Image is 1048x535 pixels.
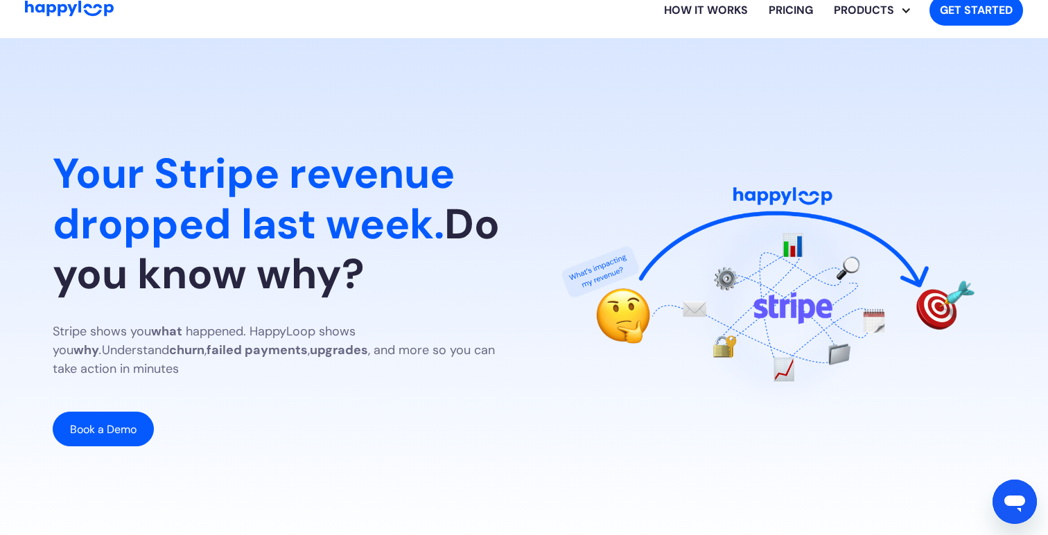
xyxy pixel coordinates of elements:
strong: failed payments [207,342,308,358]
iframe: To enrich screen reader interactions, please activate Accessibility in Grammarly extension settings [993,480,1037,524]
img: HappyLoop Logo [25,1,114,17]
span: Your Stripe revenue dropped last week. [53,146,455,252]
a: Book a Demo [53,412,154,446]
div: PRODUCTS [823,2,905,19]
h1: Do you know why? [53,149,502,300]
em: . [99,342,102,358]
p: Stripe shows you happened. HappyLoop shows you Understand , , , and more so you can take action i... [53,322,502,378]
strong: what [151,323,182,340]
a: Go to Home Page [25,1,114,20]
strong: upgrades [310,342,368,358]
strong: why [73,342,99,358]
strong: churn [169,342,204,358]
